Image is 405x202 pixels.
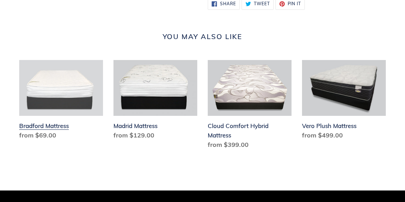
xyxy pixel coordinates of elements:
span: Share [220,2,236,6]
h2: You may also like [19,32,386,41]
a: Bradford Mattress [19,60,103,143]
a: Madrid Mattress [113,60,197,143]
span: Tweet [254,2,270,6]
a: Vero Plush Mattress [302,60,386,143]
a: Cloud Comfort Hybrid Mattress [208,60,292,152]
span: Pin it [288,2,301,6]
